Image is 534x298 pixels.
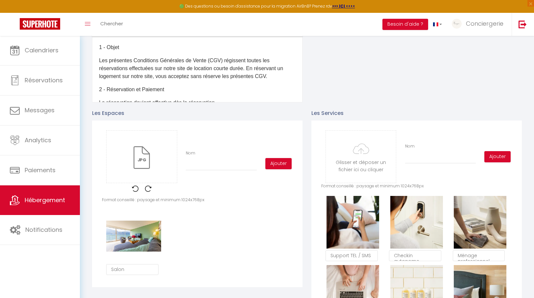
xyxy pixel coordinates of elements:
[332,3,355,9] a: >>> ICI <<<<
[92,109,303,117] p: Les Espaces
[25,46,59,54] span: Calendriers
[452,19,462,29] img: ...
[25,106,55,114] span: Messages
[99,99,296,107] p: La réservation devient effective dès la réservation.
[25,136,51,144] span: Analytics
[99,57,296,80] p: Les présentes Conditions Générales de Vente (CGV) régissent toutes les réservations effectuées su...
[145,185,152,192] img: rotate-right
[186,150,195,156] label: Nom
[99,43,296,51] p: 1 - Objet
[95,13,128,36] a: Chercher
[99,86,296,94] p: 2 - Réservation et Paiement
[466,19,503,28] span: Conciergerie
[25,166,56,174] span: Paiements
[25,196,65,204] span: Hébergement
[102,197,293,203] p: Format conseillé : paysage et minimum 1024x768px
[447,13,512,36] a: ... Conciergerie
[484,151,511,162] button: Ajouter
[25,226,62,234] span: Notifications
[25,76,63,84] span: Réservations
[311,109,522,117] p: Les Services
[100,20,123,27] span: Chercher
[519,20,527,28] img: logout
[132,185,138,192] img: rotate-left
[382,19,428,30] button: Besoin d'aide ?
[20,18,60,30] img: Super Booking
[265,158,292,169] button: Ajouter
[321,183,512,189] p: Format conseillé : paysage et minimum 1024x768px
[405,143,415,149] label: Nom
